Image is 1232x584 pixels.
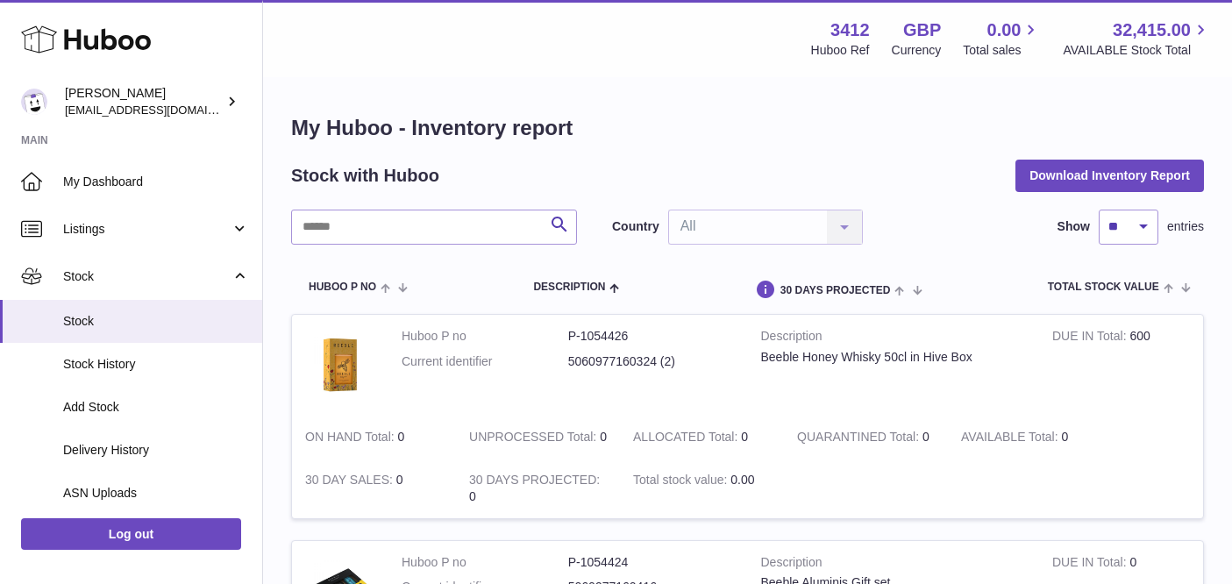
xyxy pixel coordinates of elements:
td: 0 [292,416,456,459]
strong: AVAILABLE Total [961,430,1061,448]
strong: 30 DAY SALES [305,473,396,491]
span: Total sales [963,42,1041,59]
strong: UNPROCESSED Total [469,430,600,448]
img: info@beeble.buzz [21,89,47,115]
dd: 5060977160324 (2) [568,353,735,370]
span: Stock [63,313,249,330]
strong: Description [761,328,1026,349]
dd: P-1054426 [568,328,735,345]
dt: Huboo P no [402,554,568,571]
strong: Total stock value [633,473,730,491]
span: Huboo P no [309,281,376,293]
span: 30 DAYS PROJECTED [780,285,891,296]
span: Stock History [63,356,249,373]
span: [EMAIL_ADDRESS][DOMAIN_NAME] [65,103,258,117]
span: My Dashboard [63,174,249,190]
strong: GBP [903,18,941,42]
div: Currency [892,42,942,59]
strong: 30 DAYS PROJECTED [469,473,600,491]
span: 32,415.00 [1113,18,1191,42]
div: Huboo Ref [811,42,870,59]
a: 32,415.00 AVAILABLE Stock Total [1063,18,1211,59]
span: Add Stock [63,399,249,416]
strong: Description [761,554,1026,575]
label: Country [612,218,659,235]
td: 0 [456,416,620,459]
span: Stock [63,268,231,285]
strong: DUE IN Total [1052,555,1129,573]
span: 0.00 [730,473,754,487]
h2: Stock with Huboo [291,164,439,188]
strong: QUARANTINED Total [797,430,922,448]
span: Listings [63,221,231,238]
span: ASN Uploads [63,485,249,502]
span: 0.00 [987,18,1022,42]
a: 0.00 Total sales [963,18,1041,59]
button: Download Inventory Report [1015,160,1204,191]
span: 0 [922,430,929,444]
td: 0 [620,416,784,459]
dt: Huboo P no [402,328,568,345]
td: 600 [1039,315,1203,416]
td: 0 [456,459,620,518]
dt: Current identifier [402,353,568,370]
div: Beeble Honey Whisky 50cl in Hive Box [761,349,1026,366]
strong: DUE IN Total [1052,329,1129,347]
td: 0 [948,416,1112,459]
label: Show [1058,218,1090,235]
span: Delivery History [63,442,249,459]
strong: ALLOCATED Total [633,430,741,448]
td: 0 [292,459,456,518]
dd: P-1054424 [568,554,735,571]
strong: ON HAND Total [305,430,398,448]
span: AVAILABLE Stock Total [1063,42,1211,59]
a: Log out [21,518,241,550]
span: Total stock value [1048,281,1159,293]
div: [PERSON_NAME] [65,85,223,118]
span: Description [533,281,605,293]
img: product image [305,328,375,398]
strong: 3412 [830,18,870,42]
h1: My Huboo - Inventory report [291,114,1204,142]
span: entries [1167,218,1204,235]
